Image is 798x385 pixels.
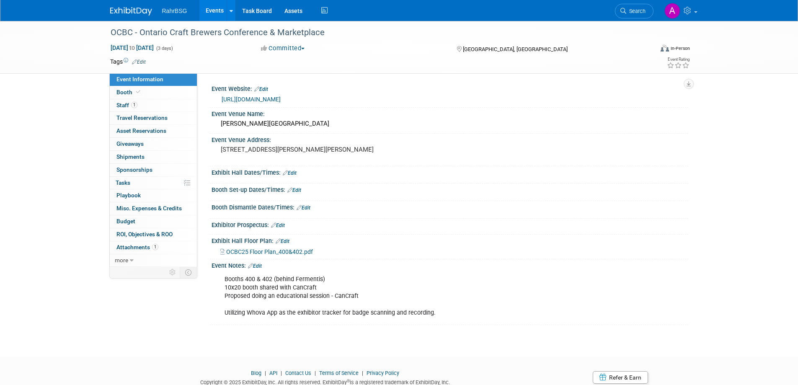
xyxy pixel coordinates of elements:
span: | [263,370,268,376]
a: Staff1 [110,99,197,112]
span: Sponsorships [116,166,152,173]
td: Toggle Event Tabs [180,267,197,278]
span: 1 [131,102,137,108]
span: Tasks [116,179,130,186]
div: Event Format [604,44,690,56]
span: | [360,370,365,376]
a: Privacy Policy [367,370,399,376]
a: Refer & Earn [593,371,648,384]
div: Booth Set-up Dates/Times: [212,183,688,194]
a: Travel Reservations [110,112,197,124]
a: Edit [248,263,262,269]
div: Exhibit Hall Dates/Times: [212,166,688,177]
span: Asset Reservations [116,127,166,134]
div: Event Rating [667,57,690,62]
span: Staff [116,102,137,109]
span: Playbook [116,192,141,199]
img: ExhibitDay [110,7,152,16]
span: | [279,370,284,376]
img: Format-Inperson.png [661,45,669,52]
div: [PERSON_NAME][GEOGRAPHIC_DATA] [218,117,682,130]
a: Playbook [110,189,197,202]
span: | [312,370,318,376]
span: 1 [152,244,158,250]
span: [DATE] [DATE] [110,44,154,52]
div: Event Venue Name: [212,108,688,118]
sup: ® [347,379,350,383]
div: Booth Dismantle Dates/Times: [212,201,688,212]
a: Tasks [110,177,197,189]
a: Edit [283,170,297,176]
td: Tags [110,57,146,66]
span: Search [626,8,646,14]
div: Booths 400 & 402 (behind Fermentis) 10x20 booth shared with CanCraft Proposed doing an educationa... [219,271,596,321]
a: Budget [110,215,197,228]
span: Booth [116,89,142,96]
a: Edit [132,59,146,65]
div: Event Notes: [212,259,688,270]
span: RahrBSG [162,8,187,14]
a: Booth [110,86,197,99]
span: more [115,257,128,264]
a: Search [615,4,653,18]
a: Edit [271,222,285,228]
div: Event Website: [212,83,688,93]
a: ROI, Objectives & ROO [110,228,197,241]
div: In-Person [670,45,690,52]
button: Committed [258,44,308,53]
a: OCBC25 Floor Plan_400&402.pdf [220,248,313,255]
div: Exhibitor Prospectus: [212,219,688,230]
div: Event Venue Address: [212,134,688,144]
a: API [269,370,277,376]
a: Sponsorships [110,164,197,176]
span: Travel Reservations [116,114,168,121]
a: more [110,254,197,267]
a: Shipments [110,151,197,163]
span: Shipments [116,153,145,160]
a: Terms of Service [319,370,359,376]
a: Blog [251,370,261,376]
a: Edit [297,205,310,211]
span: ROI, Objectives & ROO [116,231,173,238]
span: Budget [116,218,135,225]
img: Ashley Grotewold [664,3,680,19]
span: [GEOGRAPHIC_DATA], [GEOGRAPHIC_DATA] [463,46,568,52]
span: OCBC25 Floor Plan_400&402.pdf [226,248,313,255]
span: (3 days) [155,46,173,51]
a: Giveaways [110,138,197,150]
div: Exhibit Hall Floor Plan: [212,235,688,245]
a: Contact Us [285,370,311,376]
span: to [128,44,136,51]
span: Giveaways [116,140,144,147]
a: Edit [287,187,301,193]
a: Edit [276,238,289,244]
i: Booth reservation complete [136,90,140,94]
a: Asset Reservations [110,125,197,137]
a: [URL][DOMAIN_NAME] [222,96,281,103]
a: Event Information [110,73,197,86]
span: Event Information [116,76,163,83]
a: Attachments1 [110,241,197,254]
a: Misc. Expenses & Credits [110,202,197,215]
pre: [STREET_ADDRESS][PERSON_NAME][PERSON_NAME] [221,146,401,153]
td: Personalize Event Tab Strip [165,267,180,278]
span: Attachments [116,244,158,251]
a: Edit [254,86,268,92]
span: Misc. Expenses & Credits [116,205,182,212]
div: OCBC - Ontario Craft Brewers Conference & Marketplace [108,25,641,40]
